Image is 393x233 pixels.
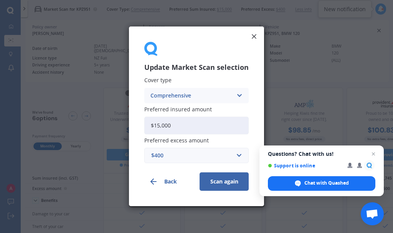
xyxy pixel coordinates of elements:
div: $400 [151,152,233,160]
a: Open chat [361,202,384,225]
span: Preferred insured amount [144,106,212,113]
span: Chat with Quashed [268,176,375,191]
span: Chat with Quashed [304,180,349,187]
div: Comprehensive [150,91,233,100]
span: Questions? Chat with us! [268,151,375,157]
input: Enter amount [144,117,249,134]
button: Scan again [200,173,249,191]
span: Cover type [144,77,172,84]
button: Back [144,173,193,191]
span: Preferred excess amount [144,137,209,144]
span: Support is online [268,163,342,169]
h3: Update Market Scan selection [144,63,249,72]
